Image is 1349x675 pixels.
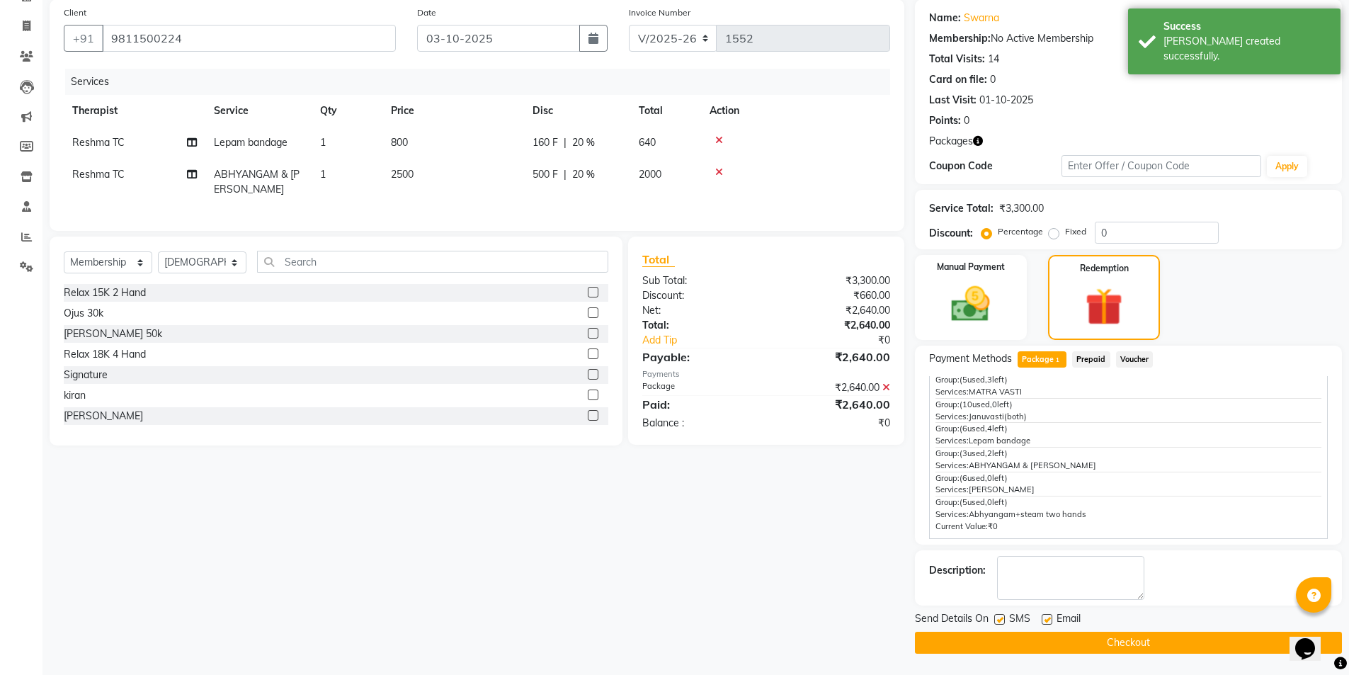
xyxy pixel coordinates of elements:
label: Manual Payment [937,261,1005,273]
div: Success [1163,19,1330,34]
div: ₹0 [766,416,901,431]
span: (3 [960,448,967,458]
div: [PERSON_NAME] [64,409,143,424]
div: Last Visit: [929,93,977,108]
span: 500 F [533,167,558,182]
iframe: chat widget [1290,618,1335,661]
div: ₹660.00 [766,288,901,303]
input: Search by Name/Mobile/Email/Code [102,25,396,52]
label: Date [417,6,436,19]
span: Payment Methods [929,351,1012,366]
div: 0 [990,72,996,87]
div: kiran [64,388,86,403]
div: Net: [632,303,766,318]
div: Sub Total: [632,273,766,288]
div: Discount: [929,226,973,241]
span: Packages [929,134,973,149]
span: ABHYANGAM & [PERSON_NAME] [214,168,300,195]
div: Name: [929,11,961,25]
div: Relax 18K 4 Hand [64,347,146,362]
span: ₹0 [988,521,998,531]
div: 0 [964,113,969,128]
span: used, left) [960,375,1008,385]
button: Apply [1267,156,1307,177]
label: Redemption [1080,262,1129,275]
div: Service Total: [929,201,994,216]
div: Card on file: [929,72,987,87]
span: Abhyangam+steam two hands [969,509,1086,519]
span: 4 [987,424,992,433]
span: Group: [935,375,960,385]
span: Group: [935,399,960,409]
div: Payments [642,368,889,380]
span: 20 % [572,135,595,150]
span: Lepam bandage [969,436,1030,446]
span: Services: [935,436,969,446]
span: MATRA VASTI [969,387,1022,397]
div: Relax 15K 2 Hand [64,285,146,300]
img: _cash.svg [939,282,1002,327]
span: 0 [987,473,992,483]
span: Send Details On [915,611,989,629]
div: Bill created successfully. [1163,34,1330,64]
a: Swarna [964,11,999,25]
span: 800 [391,136,408,149]
span: Group: [935,497,960,507]
span: Services: [935,387,969,397]
div: Balance : [632,416,766,431]
span: ABHYANGAM & [PERSON_NAME] [969,460,1096,470]
span: Services: [935,412,969,421]
a: Add Tip [632,333,788,348]
div: Points: [929,113,961,128]
span: | [564,167,567,182]
div: Services [65,69,901,95]
span: [PERSON_NAME] [969,484,1035,494]
span: 20 % [572,167,595,182]
th: Disc [524,95,630,127]
div: ₹2,640.00 [766,380,901,395]
span: 0 [987,497,992,507]
span: Package [1018,351,1066,368]
div: Paid: [632,396,766,413]
span: (5 [960,375,967,385]
span: Total [642,252,675,267]
span: (6 [960,424,967,433]
th: Service [205,95,312,127]
div: ₹2,640.00 [766,396,901,413]
th: Qty [312,95,382,127]
div: ₹0 [789,333,901,348]
span: 3 [987,375,992,385]
span: 2000 [639,168,661,181]
span: Prepaid [1072,351,1110,368]
span: Group: [935,424,960,433]
span: (6 [960,473,967,483]
div: 01-10-2025 [979,93,1033,108]
span: Lepam bandage [214,136,288,149]
th: Action [701,95,890,127]
span: 160 F [533,135,558,150]
div: Coupon Code [929,159,1062,174]
span: 1 [320,168,326,181]
span: used, left) [960,399,1013,409]
span: Reshma TC [72,168,125,181]
span: (10 [960,399,972,409]
button: Checkout [915,632,1342,654]
div: Description: [929,563,986,578]
div: Total: [632,318,766,333]
span: Group: [935,473,960,483]
span: Group: [935,448,960,458]
div: ₹3,300.00 [766,273,901,288]
span: | [564,135,567,150]
div: Package [632,380,766,395]
span: 2 [987,448,992,458]
span: Services: [935,509,969,519]
label: Fixed [1065,225,1086,238]
th: Total [630,95,701,127]
button: +91 [64,25,103,52]
span: (5 [960,497,967,507]
div: Discount: [632,288,766,303]
span: used, left) [960,424,1008,433]
span: 2500 [391,168,414,181]
div: ₹2,640.00 [766,318,901,333]
div: ₹3,300.00 [999,201,1044,216]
